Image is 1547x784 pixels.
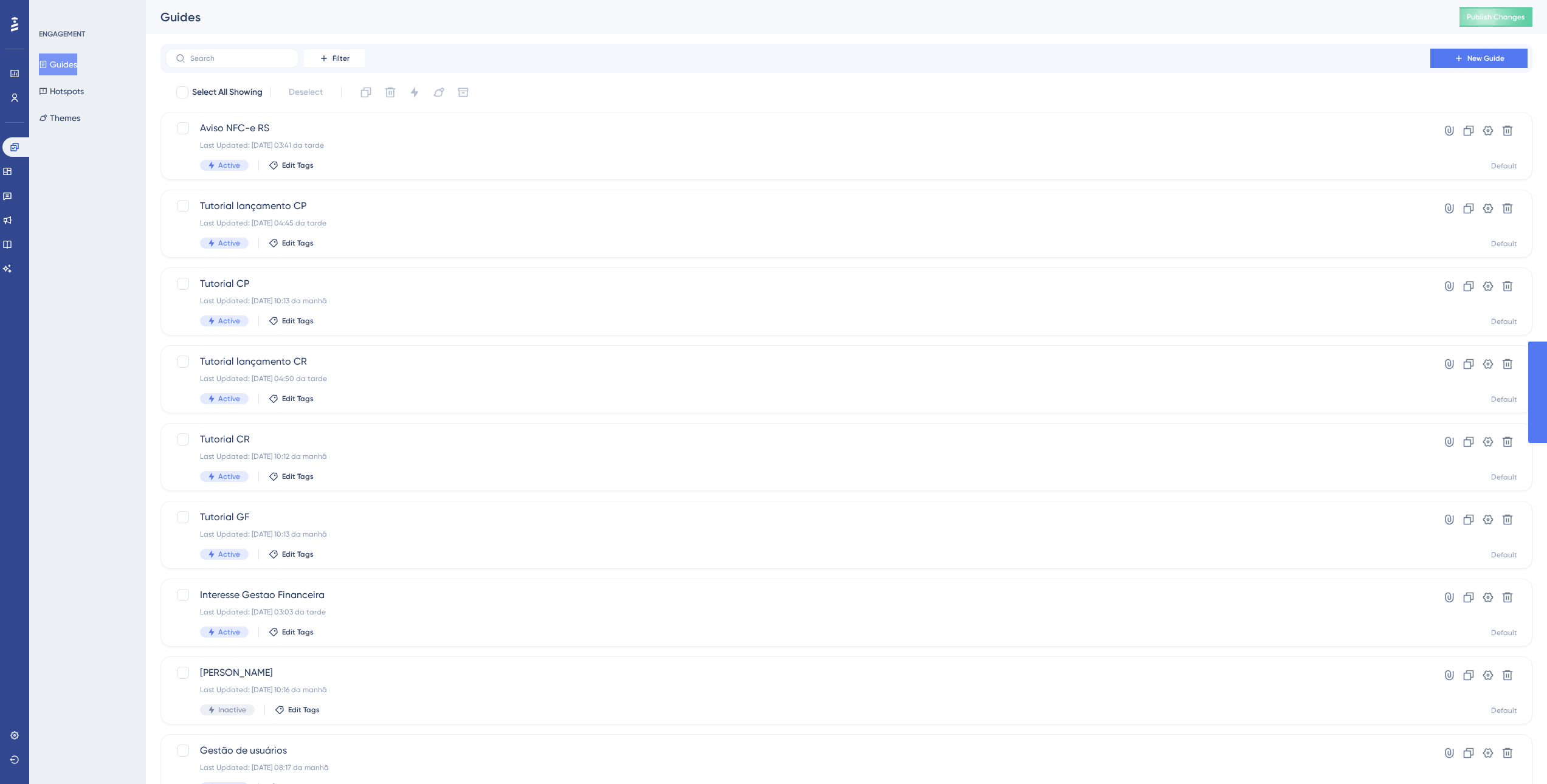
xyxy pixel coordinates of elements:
div: Default [1491,628,1517,638]
span: Edit Tags [282,238,314,248]
div: Last Updated: [DATE] 10:13 da manhã [200,529,1396,539]
div: Last Updated: [DATE] 10:12 da manhã [200,452,1396,461]
span: Aviso NFC-e RS [200,121,1396,136]
div: Last Updated: [DATE] 03:41 da tarde [200,140,1396,150]
span: Tutorial CP [200,277,1396,291]
button: Edit Tags [269,549,314,559]
span: Edit Tags [282,394,314,404]
span: Edit Tags [282,472,314,481]
span: Inactive [218,705,246,715]
iframe: UserGuiding AI Assistant Launcher [1496,736,1532,772]
button: Edit Tags [269,316,314,326]
span: Select All Showing [192,85,263,100]
span: Edit Tags [282,316,314,326]
span: Publish Changes [1467,12,1525,22]
div: Default [1491,239,1517,249]
span: New Guide [1467,53,1504,63]
button: Edit Tags [269,472,314,481]
div: Last Updated: [DATE] 04:45 da tarde [200,218,1396,228]
div: Guides [160,9,1429,26]
div: Default [1491,706,1517,715]
button: New Guide [1430,49,1528,68]
div: Last Updated: [DATE] 04:50 da tarde [200,374,1396,383]
div: Default [1491,550,1517,560]
span: Active [218,627,240,637]
span: Edit Tags [288,705,320,715]
span: Active [218,394,240,404]
span: Deselect [289,85,323,100]
div: Last Updated: [DATE] 08:17 da manhã [200,763,1396,772]
div: Last Updated: [DATE] 03:03 da tarde [200,607,1396,617]
span: Filter [332,53,350,63]
button: Deselect [278,81,334,103]
span: Tutorial lançamento CR [200,354,1396,369]
span: Tutorial GF [200,510,1396,524]
div: Default [1491,161,1517,171]
span: Edit Tags [282,160,314,170]
span: Interesse Gestao Financeira [200,588,1396,602]
button: Edit Tags [275,705,320,715]
span: Active [218,472,240,481]
span: Edit Tags [282,627,314,637]
span: Active [218,238,240,248]
button: Hotspots [39,80,84,102]
div: Default [1491,317,1517,326]
button: Guides [39,53,77,75]
button: Filter [304,49,365,68]
span: Tutorial lançamento CP [200,199,1396,213]
div: Last Updated: [DATE] 10:13 da manhã [200,296,1396,306]
span: [PERSON_NAME] [200,665,1396,680]
span: Edit Tags [282,549,314,559]
span: Active [218,160,240,170]
button: Themes [39,107,80,129]
span: Tutorial CR [200,432,1396,447]
span: Active [218,549,240,559]
button: Edit Tags [269,160,314,170]
div: Default [1491,394,1517,404]
button: Edit Tags [269,627,314,637]
span: Gestão de usuários [200,743,1396,758]
input: Search [190,54,289,63]
div: Default [1491,472,1517,482]
button: Edit Tags [269,238,314,248]
button: Publish Changes [1459,7,1532,27]
span: Active [218,316,240,326]
div: ENGAGEMENT [39,29,85,39]
button: Edit Tags [269,394,314,404]
div: Last Updated: [DATE] 10:16 da manhã [200,685,1396,695]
